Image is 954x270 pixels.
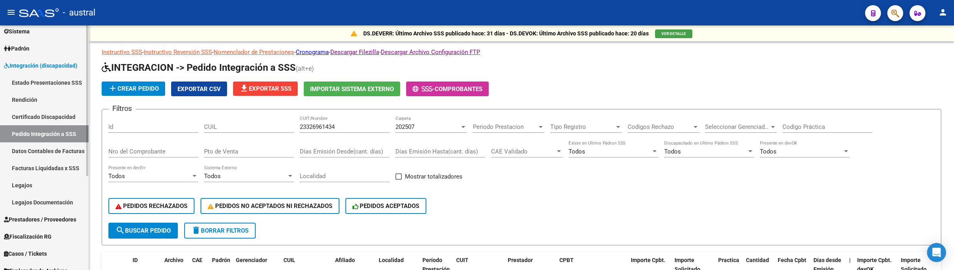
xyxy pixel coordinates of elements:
[569,148,585,155] span: Todos
[664,148,681,155] span: Todos
[938,8,948,17] mat-icon: person
[4,249,47,258] span: Casos / Tickets
[192,257,202,263] span: CAE
[335,257,355,263] span: Afiliado
[164,257,183,263] span: Archivo
[184,223,256,239] button: Borrar Filtros
[108,85,159,92] span: Crear Pedido
[412,85,435,93] span: -
[330,49,379,56] a: Descargar Filezilla
[102,49,142,56] a: Instructivo SSS
[363,29,649,38] p: DS.DEVERR: Último Archivo SSS publicado hace: 31 días - DS.DEVOK: Último Archivo SSS publicado ha...
[379,257,404,263] span: Localidad
[304,82,400,96] button: Importar Sistema Externo
[491,148,555,155] span: CAE Validado
[214,49,294,56] a: Nomenclador de Prestaciones
[191,225,201,235] mat-icon: delete
[406,82,489,96] button: -Comprobantes
[296,49,329,56] a: Cronograma
[778,257,806,263] span: Fecha Cpbt
[144,49,212,56] a: Instructivo Reversión SSS
[381,49,480,56] a: Descargar Archivo Configuración FTP
[108,103,136,114] h3: Filtros
[4,232,52,241] span: Fiscalización RG
[233,82,298,96] button: Exportar SSS
[296,65,314,72] span: (alt+e)
[927,243,946,262] div: Open Intercom Messenger
[108,173,125,180] span: Todos
[655,29,692,38] button: VER DETALLE
[628,123,692,130] span: Codigos Rechazo
[208,202,332,210] span: PEDIDOS NO ACEPTADOS NI RECHAZADOS
[191,227,249,234] span: Borrar Filtros
[102,82,165,96] button: Crear Pedido
[212,257,230,263] span: Padrón
[102,48,941,56] p: - - - - -
[133,257,138,263] span: ID
[177,85,221,93] span: Exportar CSV
[108,84,118,93] mat-icon: add
[4,27,30,36] span: Sistema
[116,202,187,210] span: PEDIDOS RECHAZADOS
[345,198,427,214] button: PEDIDOS ACEPTADOS
[4,61,77,70] span: Integración (discapacidad)
[456,257,468,263] span: CUIT
[310,85,394,93] span: Importar Sistema Externo
[760,148,777,155] span: Todos
[200,198,339,214] button: PEDIDOS NO ACEPTADOS NI RECHAZADOS
[473,123,537,130] span: Periodo Prestacion
[661,31,686,36] span: VER DETALLE
[102,62,296,73] span: INTEGRACION -> Pedido Integración a SSS
[550,123,615,130] span: Tipo Registro
[6,8,16,17] mat-icon: menu
[705,123,769,130] span: Seleccionar Gerenciador
[631,257,665,263] span: Importe Cpbt.
[849,257,851,263] span: |
[116,225,125,235] mat-icon: search
[395,123,414,130] span: 202507
[435,85,482,93] span: Comprobantes
[4,215,76,224] span: Prestadores / Proveedores
[108,223,178,239] button: Buscar Pedido
[283,257,295,263] span: CUIL
[353,202,420,210] span: PEDIDOS ACEPTADOS
[204,173,221,180] span: Todos
[4,44,29,53] span: Padrón
[508,257,533,263] span: Prestador
[239,85,291,92] span: Exportar SSS
[116,227,171,234] span: Buscar Pedido
[108,198,195,214] button: PEDIDOS RECHAZADOS
[746,257,769,263] span: Cantidad
[239,84,249,93] mat-icon: file_download
[171,82,227,96] button: Exportar CSV
[236,257,267,263] span: Gerenciador
[718,257,739,263] span: Practica
[63,4,95,21] span: - austral
[405,172,463,181] span: Mostrar totalizadores
[559,257,574,263] span: CPBT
